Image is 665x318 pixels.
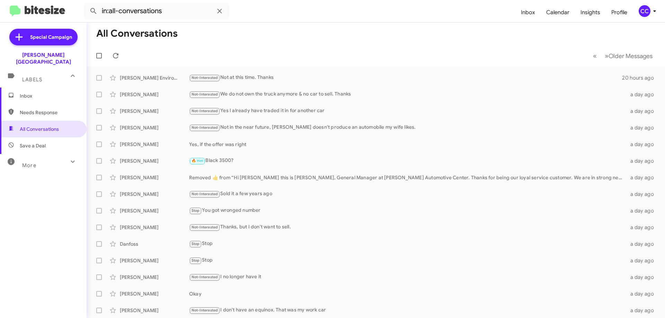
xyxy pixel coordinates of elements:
[22,162,36,169] span: More
[192,258,200,263] span: Stop
[626,224,659,231] div: a day ago
[515,2,541,22] a: Inbox
[189,223,626,231] div: Thanks, but I don't want to sell.
[626,124,659,131] div: a day ago
[626,191,659,198] div: a day ago
[120,224,189,231] div: [PERSON_NAME]
[622,74,659,81] div: 20 hours ago
[192,242,200,246] span: Stop
[626,157,659,164] div: a day ago
[189,174,626,181] div: Removed ‌👍‌ from “ Hi [PERSON_NAME] this is [PERSON_NAME], General Manager at [PERSON_NAME] Autom...
[626,141,659,148] div: a day ago
[120,274,189,281] div: [PERSON_NAME]
[192,158,203,163] span: 🔥 Hot
[192,109,218,113] span: Not-Interested
[120,108,189,115] div: [PERSON_NAME]
[626,290,659,297] div: a day ago
[120,157,189,164] div: [PERSON_NAME]
[189,157,626,165] div: Black 3500?
[20,126,59,133] span: All Conversations
[626,174,659,181] div: a day ago
[589,49,657,63] nav: Page navigation example
[120,207,189,214] div: [PERSON_NAME]
[120,257,189,264] div: [PERSON_NAME]
[189,190,626,198] div: Sold it a few years ago
[22,76,42,83] span: Labels
[20,92,79,99] span: Inbox
[120,124,189,131] div: [PERSON_NAME]
[120,191,189,198] div: [PERSON_NAME]
[189,124,626,131] div: Not in the near future, [PERSON_NAME] doesn't produce an automobile my wife likes.
[30,34,72,40] span: Special Campaign
[84,3,229,19] input: Search
[626,257,659,264] div: a day ago
[639,5,650,17] div: CC
[626,274,659,281] div: a day ago
[192,225,218,229] span: Not-Interested
[120,240,189,247] div: Danfoss
[120,141,189,148] div: [PERSON_NAME]
[626,108,659,115] div: a day ago
[189,107,626,115] div: Yes I already have traded it in for another car
[192,275,218,279] span: Not-Interested
[189,90,626,98] div: We do not own the truck anymore & no car to sell. Thanks
[120,307,189,314] div: [PERSON_NAME]
[601,49,657,63] button: Next
[120,74,189,81] div: [PERSON_NAME] Environmental Concepts Of Tn
[189,256,626,264] div: Stop
[605,52,609,60] span: »
[189,240,626,248] div: Stop
[189,273,626,281] div: I no longer have it
[589,49,601,63] button: Previous
[120,91,189,98] div: [PERSON_NAME]
[633,5,657,17] button: CC
[192,308,218,312] span: Not-Interested
[626,240,659,247] div: a day ago
[192,92,218,97] span: Not-Interested
[626,207,659,214] div: a day ago
[192,75,218,80] span: Not-Interested
[120,290,189,297] div: [PERSON_NAME]
[609,52,653,60] span: Older Messages
[192,125,218,130] span: Not-Interested
[192,208,200,213] span: Stop
[593,52,597,60] span: «
[20,109,79,116] span: Needs Response
[189,306,626,314] div: I don't have an equinox. That was my work car
[20,142,46,149] span: Save a Deal
[626,91,659,98] div: a day ago
[189,207,626,215] div: You got wronged number
[541,2,575,22] a: Calendar
[96,28,178,39] h1: All Conversations
[606,2,633,22] a: Profile
[189,290,626,297] div: Okay
[192,192,218,196] span: Not-Interested
[575,2,606,22] a: Insights
[626,307,659,314] div: a day ago
[189,141,626,148] div: Yes, if the offer was right
[9,29,78,45] a: Special Campaign
[120,174,189,181] div: [PERSON_NAME]
[189,74,622,82] div: Not at this time. Thanks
